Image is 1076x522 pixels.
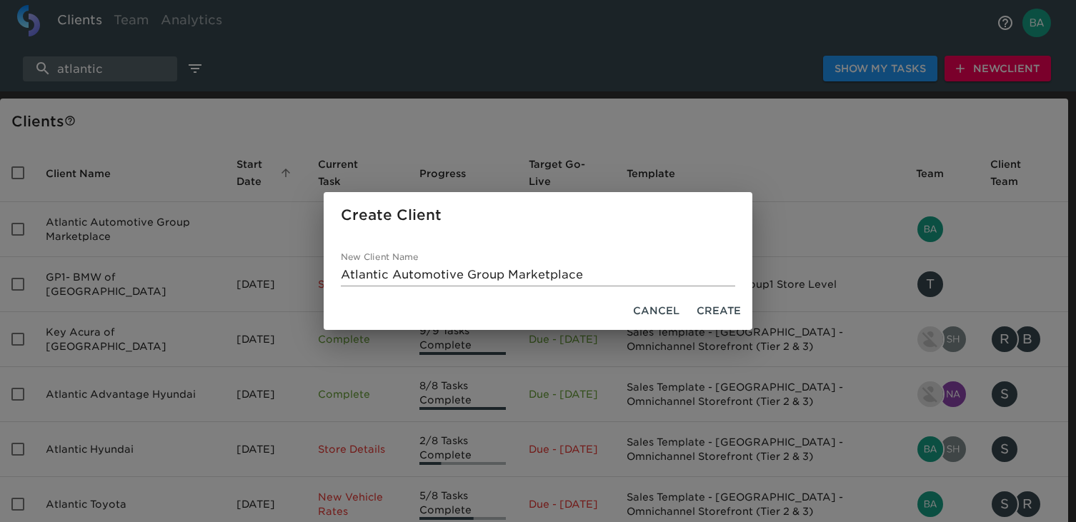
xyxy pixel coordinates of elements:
[341,204,735,226] h2: Create Client
[691,298,747,324] button: Create
[627,298,685,324] button: Cancel
[341,254,419,262] label: New Client Name
[697,302,741,320] span: Create
[633,302,679,320] span: Cancel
